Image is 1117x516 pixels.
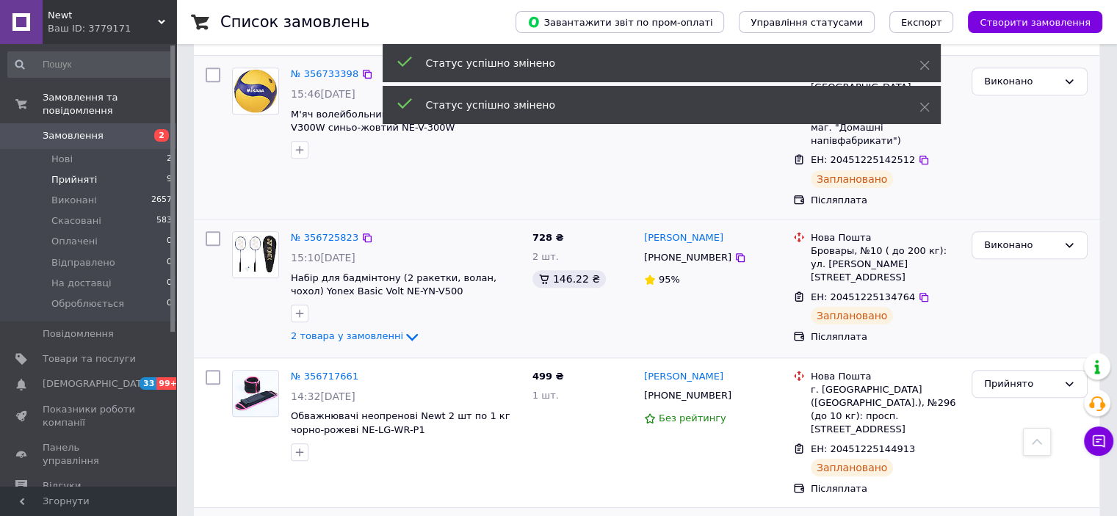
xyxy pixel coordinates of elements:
[811,291,915,302] span: ЕН: 20451225134764
[43,441,136,468] span: Панель управління
[291,68,358,79] a: № 356733398
[43,352,136,366] span: Товари та послуги
[641,248,734,267] div: [PHONE_NUMBER]
[43,377,151,390] span: [DEMOGRAPHIC_DATA]
[140,377,156,390] span: 33
[220,13,369,31] h1: Список замовлень
[167,235,172,248] span: 0
[43,91,176,117] span: Замовлення та повідомлення
[811,330,960,344] div: Післяплата
[167,297,172,310] span: 0
[889,11,954,33] button: Експорт
[901,17,942,28] span: Експорт
[48,22,176,35] div: Ваш ID: 3779171
[51,235,98,248] span: Оплачені
[811,482,960,495] div: Післяплата
[291,330,421,341] a: 2 товара у замовленні
[7,51,173,78] input: Пошук
[291,109,498,134] a: М'яч волейбольний тренувальний Mikasa V300W синьо-жовтий NE-V-300W
[659,274,680,285] span: 95%
[232,370,279,417] a: Фото товару
[291,410,510,435] a: Обважнювачі неопренові Newt 2 шт по 1 кг чорно-рожеві NE-LG-WR-P1
[953,16,1102,27] a: Створити замовлення
[984,238,1058,253] div: Виконано
[1084,426,1113,456] button: Чат з покупцем
[151,194,172,207] span: 2657
[51,153,73,166] span: Нові
[233,371,278,416] img: Фото товару
[426,98,883,112] div: Статус успішно змінено
[51,214,101,228] span: Скасовані
[156,214,172,228] span: 583
[644,370,723,384] a: [PERSON_NAME]
[811,170,894,188] div: Заплановано
[291,88,355,100] span: 15:46[DATE]
[167,277,172,290] span: 0
[291,272,496,297] a: Набір для бадмінтону (2 ракетки, волан, чохол) Yonex Basic Volt NE-YN-V500
[980,17,1091,28] span: Створити замовлення
[811,383,960,437] div: г. [GEOGRAPHIC_DATA] ([GEOGRAPHIC_DATA].), №296 (до 10 кг): просп. [STREET_ADDRESS]
[233,68,278,114] img: Фото товару
[532,270,606,288] div: 146.22 ₴
[426,56,883,70] div: Статус успішно змінено
[811,459,894,476] div: Заплановано
[167,153,172,166] span: 2
[811,443,915,454] span: ЕН: 20451225144913
[811,244,960,285] div: Бровары, №10 ( до 200 кг): ул. [PERSON_NAME][STREET_ADDRESS]
[644,231,723,245] a: [PERSON_NAME]
[739,11,875,33] button: Управління статусами
[51,173,97,186] span: Прийняті
[43,129,104,142] span: Замовлення
[291,252,355,264] span: 15:10[DATE]
[43,479,81,493] span: Відгуки
[811,307,894,324] div: Заплановано
[641,386,734,405] div: [PHONE_NUMBER]
[291,232,358,243] a: № 356725823
[527,15,712,29] span: Завантажити звіт по пром-оплаті
[51,297,124,310] span: Оброблюється
[751,17,863,28] span: Управління статусами
[233,232,278,277] img: Фото товару
[291,390,355,402] span: 14:32[DATE]
[51,277,112,290] span: На доставці
[43,327,114,341] span: Повідомлення
[811,231,960,244] div: Нова Пошта
[532,390,559,401] span: 1 шт.
[48,9,158,22] span: Newt
[232,231,279,278] a: Фото товару
[167,173,172,186] span: 9
[291,330,403,341] span: 2 товара у замовленні
[659,413,726,424] span: Без рейтингу
[811,194,960,207] div: Післяплата
[532,232,564,243] span: 728 ₴
[532,371,564,382] span: 499 ₴
[43,403,136,429] span: Показники роботи компанії
[984,74,1058,90] div: Виконано
[51,194,97,207] span: Виконані
[51,256,115,269] span: Відправлено
[968,11,1102,33] button: Створити замовлення
[156,377,181,390] span: 99+
[532,251,559,262] span: 2 шт.
[516,11,724,33] button: Завантажити звіт по пром-оплаті
[154,129,169,142] span: 2
[984,377,1058,392] div: Прийнято
[291,371,358,382] a: № 356717661
[167,256,172,269] span: 0
[811,370,960,383] div: Нова Пошта
[232,68,279,115] a: Фото товару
